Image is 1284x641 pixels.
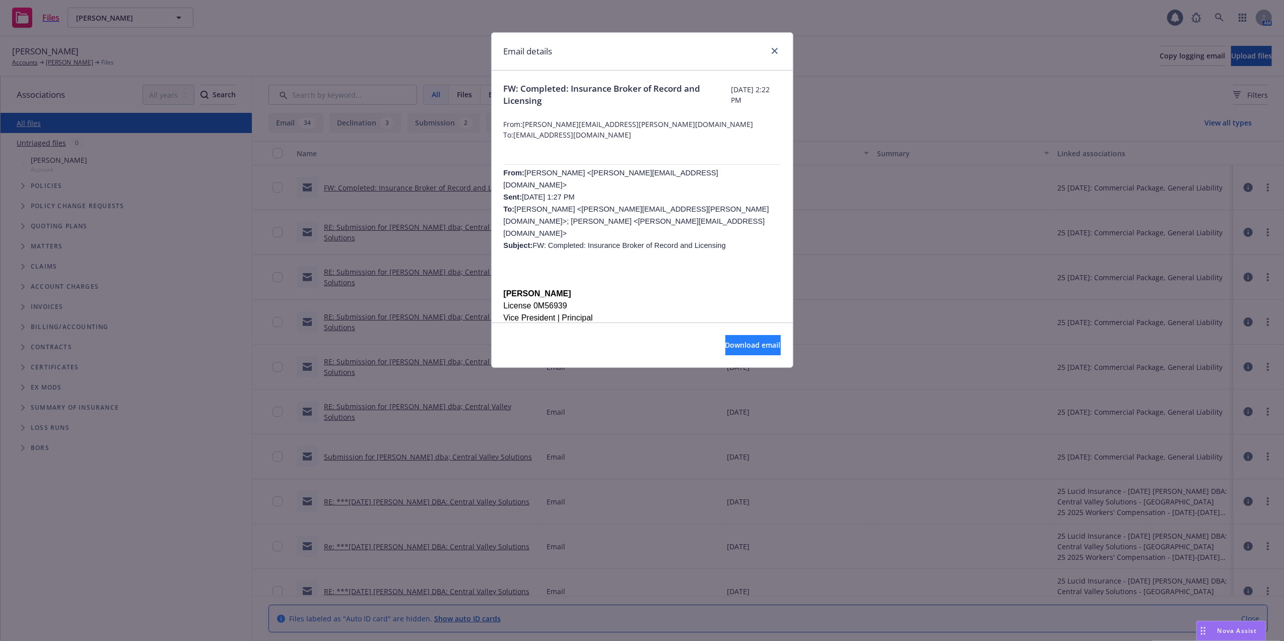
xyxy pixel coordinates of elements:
[731,84,781,105] span: [DATE] 2:22 PM
[504,313,593,322] span: Vice President | Principal
[504,83,731,107] span: FW: Completed: Insurance Broker of Record and Licensing
[504,45,553,58] h1: Email details
[504,241,533,249] b: Subject:
[1196,621,1266,641] button: Nova Assist
[504,193,522,201] b: Sent:
[504,289,571,298] span: [PERSON_NAME]
[504,169,525,177] span: From:
[504,130,781,140] span: To: [EMAIL_ADDRESS][DOMAIN_NAME]
[769,45,781,57] a: close
[725,340,781,350] span: Download email
[504,301,567,310] span: License 0M56939
[725,335,781,355] button: Download email
[1218,626,1257,635] span: Nova Assist
[504,169,769,249] span: [PERSON_NAME] <[PERSON_NAME][EMAIL_ADDRESS][DOMAIN_NAME]> [DATE] 1:27 PM [PERSON_NAME] <[PERSON_N...
[1197,621,1209,640] div: Drag to move
[504,205,515,213] b: To:
[504,119,781,130] span: From: [PERSON_NAME][EMAIL_ADDRESS][PERSON_NAME][DOMAIN_NAME]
